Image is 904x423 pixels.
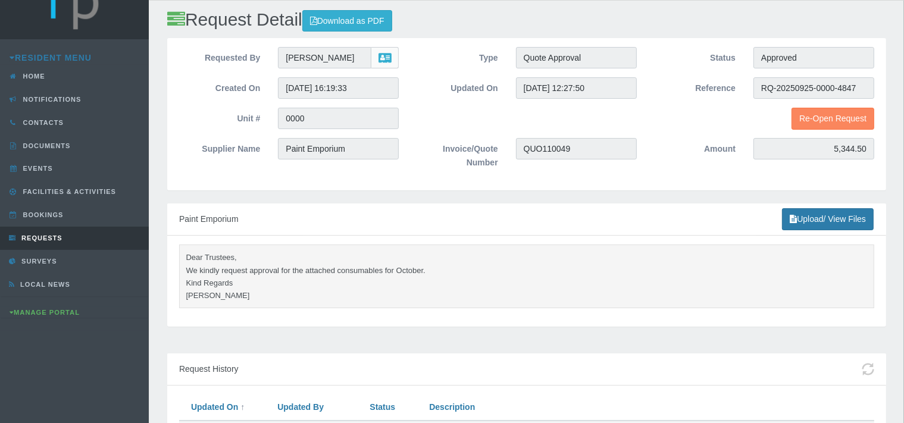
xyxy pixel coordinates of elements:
label: Invoice/Quote Number [408,138,506,170]
a: Re-Open Request [792,108,874,130]
label: Created On [170,77,269,95]
a: Updated On [191,402,238,412]
a: Updated By [277,402,324,412]
a: Upload/ View Files [782,208,874,230]
label: Status [646,47,745,65]
span: Requests [18,234,62,242]
span: Surveys [18,258,57,265]
span: Documents [20,142,71,149]
div: Paint Emporium [167,203,886,236]
pre: Dear Trustees, We kindly request approval for the attached consumables for October. Kind Regards ... [179,245,874,309]
span: Home [20,73,45,80]
span: Contacts [20,119,64,126]
a: Description [429,402,475,412]
h2: Request Detail [167,10,886,32]
label: Amount [646,138,745,156]
label: Unit # [170,108,269,126]
span: Local News [17,281,70,288]
label: Updated On [408,77,506,95]
a: Download as PDF [302,10,392,32]
span: Events [20,165,53,172]
span: Notifications [20,96,82,103]
label: Supplier Name [170,138,269,156]
label: Type [408,47,506,65]
a: Status [370,402,395,412]
span: Facilities & Activities [20,188,116,195]
label: Reference [646,77,745,95]
span: Bookings [20,211,64,218]
label: Requested By [170,47,269,65]
div: Request History [167,353,886,386]
a: Resident Menu [10,53,92,62]
a: Manage Portal [10,309,80,316]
